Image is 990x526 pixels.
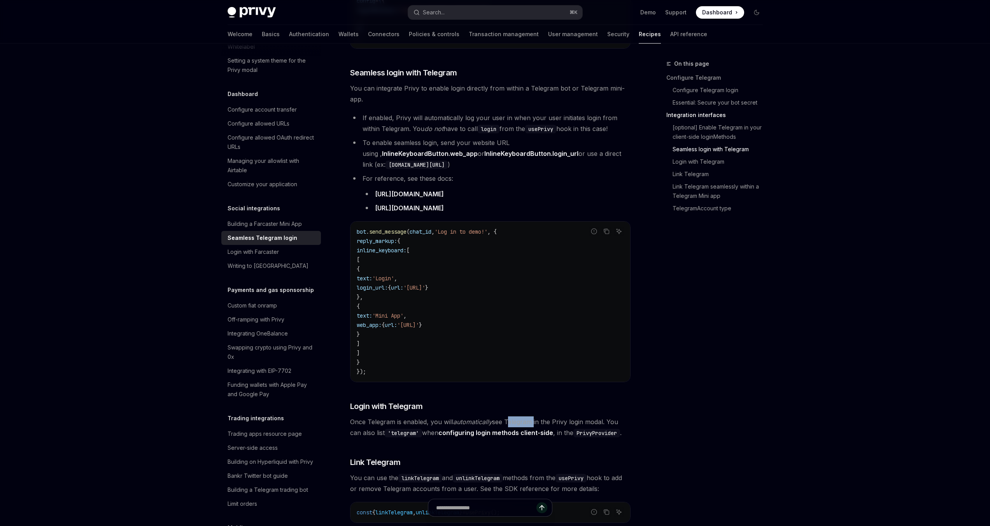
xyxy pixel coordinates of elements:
span: bot [357,228,366,235]
img: dark logo [228,7,276,18]
a: [URL][DOMAIN_NAME] [375,204,444,212]
span: ⌘ K [569,9,578,16]
span: , [431,228,435,235]
a: Dashboard [696,6,744,19]
div: Building a Telegram trading bot [228,485,308,495]
div: Seamless Telegram login [228,233,297,243]
a: User management [548,25,598,44]
a: Login with Farcaster [221,245,321,259]
span: '[URL]' [403,284,425,291]
code: PrivyProvider [573,429,620,437]
a: Basics [262,25,280,44]
a: Bankr Twitter bot guide [221,469,321,483]
div: Configure allowed OAuth redirect URLs [228,133,316,152]
div: Limit orders [228,499,257,509]
a: InlineKeyboardButton.login_url [484,150,578,158]
span: 'Log in to demo!' [435,228,487,235]
span: { [357,266,360,273]
span: }, [357,294,363,301]
a: Managing your allowlist with Airtable [221,154,321,177]
a: Link Telegram seamlessly within a Telegram Mini app [666,180,769,202]
a: Policies & controls [409,25,459,44]
div: Search... [423,8,445,17]
span: On this page [674,59,709,68]
div: Setting a system theme for the Privy modal [228,56,316,75]
span: { [382,322,385,329]
span: } [357,331,360,338]
a: Building a Telegram trading bot [221,483,321,497]
code: [DOMAIN_NAME][URL] [385,161,448,169]
span: } [425,284,428,291]
code: login [478,125,499,133]
a: Integrating with EIP-7702 [221,364,321,378]
a: Demo [640,9,656,16]
span: url: [385,322,397,329]
code: 'telegram' [385,429,422,437]
span: chat_id [410,228,431,235]
button: Open search [408,5,582,19]
span: text: [357,275,372,282]
a: Seamless login with Telegram [666,143,769,156]
span: login_url: [357,284,388,291]
li: To enable seamless login, send your website URL using , or or use a direct link (ex: ) [350,137,631,170]
span: Once Telegram is enabled, you will see Telegram in the Privy login modal. You can also list when ... [350,416,631,438]
a: Writing to [GEOGRAPHIC_DATA] [221,259,321,273]
a: Limit orders [221,497,321,511]
h5: Payments and gas sponsorship [228,285,314,295]
span: You can use the and methods from the hook to add or remove Telegram accounts from a user. See the... [350,472,631,494]
a: Seamless Telegram login [221,231,321,245]
span: , [394,275,397,282]
a: Support [665,9,687,16]
a: Authentication [289,25,329,44]
span: }); [357,368,366,375]
div: Customize your application [228,180,297,189]
div: Configure allowed URLs [228,119,289,128]
a: Security [607,25,629,44]
span: Dashboard [702,9,732,16]
em: automatically [453,418,492,426]
a: Configure allowed OAuth redirect URLs [221,131,321,154]
button: Copy the contents from the code block [601,226,612,236]
span: You can integrate Privy to enable login directly from within a Telegram bot or Telegram mini-app. [350,83,631,105]
div: Integrating with EIP-7702 [228,366,291,376]
a: Essential: Secure your bot secret [666,96,769,109]
code: usePrivy [555,474,587,482]
div: Writing to [GEOGRAPHIC_DATA] [228,261,308,271]
em: do not [424,125,443,133]
span: ] [357,350,360,356]
div: Trading apps resource page [228,429,302,439]
li: For reference, see these docs: [350,173,631,213]
button: Ask AI [614,226,624,236]
a: API reference [670,25,707,44]
span: , [403,312,407,319]
code: linkTelegram [398,474,442,482]
span: . [366,228,369,235]
h5: Social integrations [228,204,280,213]
span: } [419,322,422,329]
div: Login with Farcaster [228,247,279,257]
span: { [397,238,400,245]
span: '[URL]' [397,322,419,329]
a: Configure Telegram login [666,84,769,96]
span: , { [487,228,497,235]
span: 'Mini App' [372,312,403,319]
h5: Dashboard [228,89,258,99]
a: Setting a system theme for the Privy modal [221,54,321,77]
div: Server-side access [228,443,278,453]
span: [ [357,256,360,263]
span: Link Telegram [350,457,401,468]
a: Configure account transfer [221,103,321,117]
span: Seamless login with Telegram [350,67,457,78]
button: Report incorrect code [589,226,599,236]
code: unlinkTelegram [453,474,503,482]
a: Server-side access [221,441,321,455]
span: [ [407,247,410,254]
a: Custom fiat onramp [221,299,321,313]
a: Login with Telegram [666,156,769,168]
div: Off-ramping with Privy [228,315,284,324]
span: ] [357,340,360,347]
span: Login with Telegram [350,401,423,412]
a: [optional] Enable Telegram in your client-side loginMethods [666,121,769,143]
input: Ask a question... [436,499,536,516]
a: Link Telegram [666,168,769,180]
